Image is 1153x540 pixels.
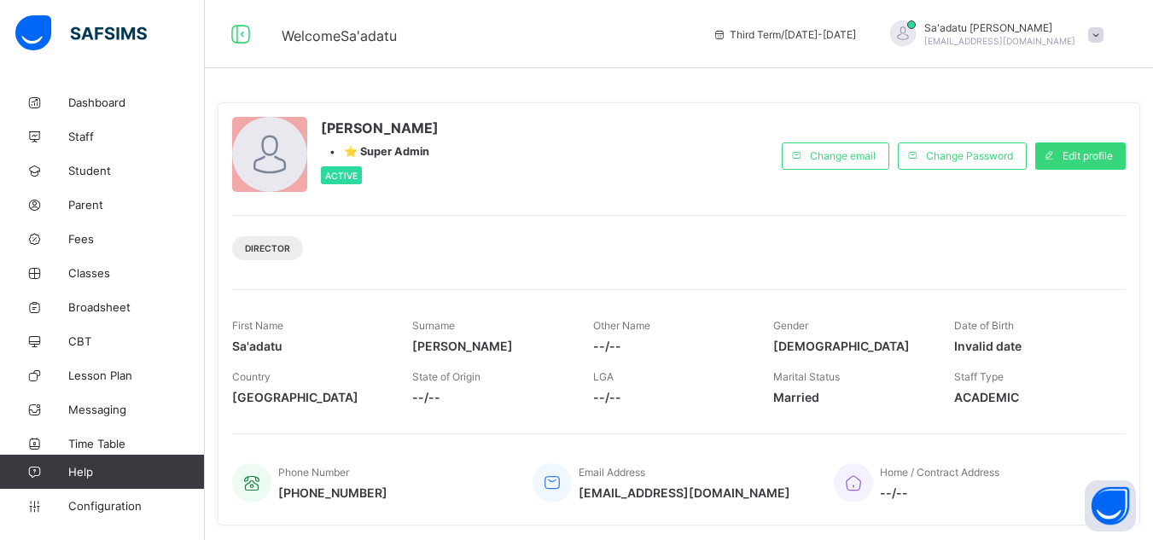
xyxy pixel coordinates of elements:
span: CBT [68,334,205,348]
span: LGA [593,370,614,383]
span: Change email [810,149,876,162]
div: • [321,145,439,158]
span: Student [68,164,205,177]
span: [GEOGRAPHIC_DATA] [232,390,387,404]
span: Date of Birth [954,319,1014,332]
span: Invalid date [954,339,1109,353]
img: safsims [15,15,147,51]
span: session/term information [713,28,856,41]
span: Active [325,171,358,181]
span: [PHONE_NUMBER] [278,485,387,500]
span: ACADEMIC [954,390,1109,404]
span: --/-- [880,485,999,500]
span: Dashboard [68,96,205,109]
span: Fees [68,232,205,246]
span: DIRECTOR [245,243,290,253]
span: State of Origin [412,370,480,383]
span: Staff Type [954,370,1004,383]
span: Country [232,370,271,383]
span: Home / Contract Address [880,466,999,479]
span: Parent [68,198,205,212]
span: ⭐ Super Admin [344,145,429,158]
span: --/-- [412,390,567,404]
span: Configuration [68,499,204,513]
span: Messaging [68,403,205,416]
span: Email Address [579,466,645,479]
span: Surname [412,319,455,332]
span: Welcome Sa'adatu [282,27,397,44]
span: [EMAIL_ADDRESS][DOMAIN_NAME] [579,485,790,500]
span: [DEMOGRAPHIC_DATA] [773,339,928,353]
span: [PERSON_NAME] [321,119,439,136]
span: Other Name [593,319,650,332]
span: Staff [68,130,205,143]
span: Edit profile [1063,149,1113,162]
span: Time Table [68,437,205,450]
span: First Name [232,319,283,332]
span: Help [68,465,204,479]
span: Classes [68,266,205,280]
span: Change Password [926,149,1013,162]
span: --/-- [593,339,748,353]
span: Sa'adatu [PERSON_NAME] [924,21,1075,34]
div: Sa'adatu Muhammed [873,20,1112,49]
span: Gender [773,319,808,332]
span: [EMAIL_ADDRESS][DOMAIN_NAME] [924,36,1075,46]
span: Marital Status [773,370,840,383]
span: [PERSON_NAME] [412,339,567,353]
span: --/-- [593,390,748,404]
span: Lesson Plan [68,369,205,382]
button: Open asap [1085,480,1136,531]
span: Married [773,390,928,404]
span: Phone Number [278,466,349,479]
span: Sa'adatu [232,339,387,353]
span: Broadsheet [68,300,205,314]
